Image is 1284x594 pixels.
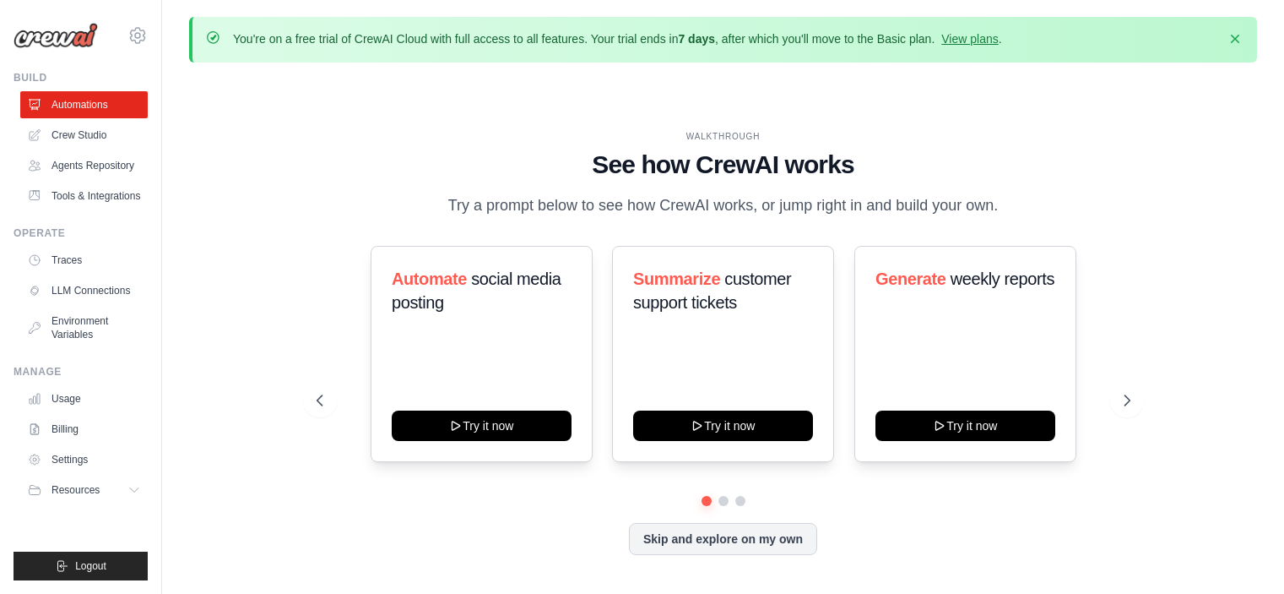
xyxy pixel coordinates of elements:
[20,385,148,412] a: Usage
[75,559,106,573] span: Logout
[20,277,148,304] a: LLM Connections
[951,270,1054,288] span: weekly reports
[14,226,148,240] div: Operate
[633,270,791,312] span: customer support tickets
[20,416,148,443] a: Billing
[875,270,946,288] span: Generate
[51,483,100,497] span: Resources
[14,365,148,379] div: Manage
[20,247,148,274] a: Traces
[941,32,998,46] a: View plans
[678,32,715,46] strong: 7 days
[20,183,148,210] a: Tools & Integrations
[20,477,148,504] button: Resources
[875,411,1055,441] button: Try it now
[14,23,98,48] img: Logo
[14,552,148,580] button: Logout
[20,91,148,118] a: Automations
[20,308,148,348] a: Environment Variables
[20,152,148,179] a: Agents Repository
[233,30,1002,47] p: You're on a free trial of CrewAI Cloud with full access to all features. Your trial ends in , aft...
[14,71,148,84] div: Build
[629,523,817,555] button: Skip and explore on my own
[633,411,813,441] button: Try it now
[392,270,561,312] span: social media posting
[20,446,148,473] a: Settings
[633,270,720,288] span: Summarize
[392,411,572,441] button: Try it now
[20,122,148,149] a: Crew Studio
[317,150,1130,180] h1: See how CrewAI works
[317,130,1130,143] div: WALKTHROUGH
[1200,513,1284,594] iframe: Chat Widget
[440,193,1007,218] p: Try a prompt below to see how CrewAI works, or jump right in and build your own.
[392,270,467,288] span: Automate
